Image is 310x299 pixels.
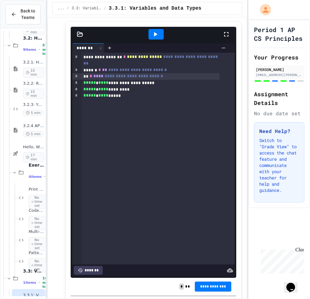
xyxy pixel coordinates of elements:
iframe: chat widget [284,274,304,293]
h2: Assignment Details [254,90,304,107]
span: / [67,6,69,11]
span: Code Commentary Creator [29,208,44,213]
span: 3.2.2: Review - Hello, World! [23,81,44,86]
span: 15 min [23,89,44,99]
span: 57 min total [42,43,51,56]
div: No due date set [254,110,304,117]
span: 10 min total [42,276,51,289]
span: Pattern Display Challenge [29,250,44,256]
span: No time set [29,195,47,209]
p: Switch to "Grade View" to access the chat feature and communicate with your teacher for help and ... [259,137,299,193]
span: 17 min [23,152,44,162]
span: No time set [29,237,47,251]
span: Back to Teams [20,8,35,21]
span: Hello, World - Quiz [23,145,44,150]
div: My Account [253,2,273,17]
div: Chat with us now!Close [2,2,43,40]
span: No time set [29,216,47,230]
div: [EMAIL_ADDRESS][PERSON_NAME][PERSON_NAME][DOMAIN_NAME] [256,73,303,77]
span: 3.3: Variables and Data Types [72,6,101,11]
button: Back to Teams [6,4,40,24]
span: 5 min [23,110,43,116]
span: 9 items [23,48,36,52]
span: 3.3.1: Variables and Data Types [109,5,201,12]
span: 1 items [23,281,36,285]
h2: Your Progress [254,53,304,62]
span: 5 min [23,131,43,137]
h1: Period 1 AP CS Principles [254,25,304,43]
span: 3.2.1: Hello, World! [23,60,44,65]
div: [PERSON_NAME] [256,67,303,72]
span: 3.3.1: Variables and Data Types [23,293,44,298]
h3: Need Help? [259,127,299,135]
span: No time set [29,258,47,273]
span: • [44,174,45,179]
span: • [39,280,40,285]
iframe: chat widget [258,247,304,273]
span: Exercises [29,162,44,168]
span: 3.2.4 AP Practice - the DISPLAY Procedure [23,123,44,129]
span: Print Statement Repair [29,187,44,192]
span: 3.3: Variables and Data Types [23,268,44,274]
span: ... [58,6,64,11]
span: • [39,47,40,52]
span: 4 items [29,175,42,179]
span: / [104,6,106,11]
span: 3.2: Hello, World! [23,35,44,41]
span: 15 min [23,68,44,78]
span: Multi-Print Message [29,229,44,235]
span: 3.2.3: Your Name and Favorite Movie [23,102,44,107]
